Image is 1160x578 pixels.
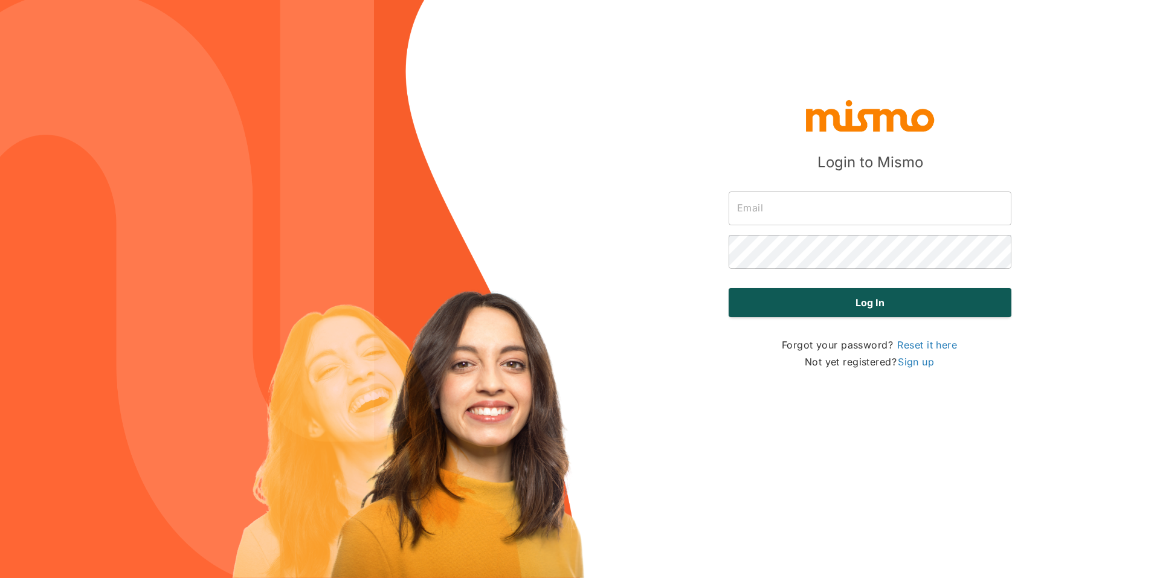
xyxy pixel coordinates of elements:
[729,288,1011,317] button: Log in
[804,97,936,133] img: logo
[897,355,935,369] a: Sign up
[817,153,923,172] h5: Login to Mismo
[729,191,1011,225] input: Email
[782,336,958,353] p: Forgot your password?
[896,338,958,352] a: Reset it here
[805,353,935,370] p: Not yet registered?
